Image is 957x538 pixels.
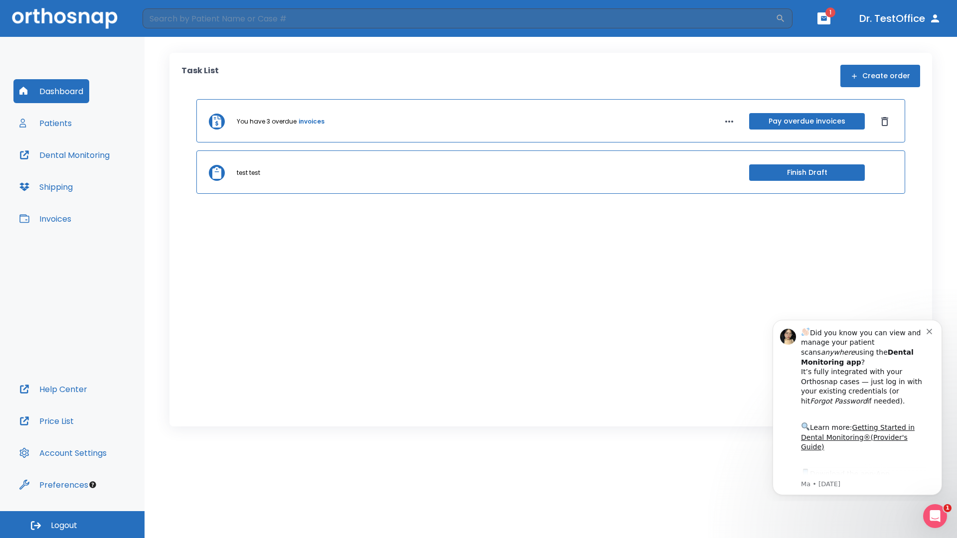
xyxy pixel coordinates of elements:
[825,7,835,17] span: 1
[758,311,957,501] iframe: Intercom notifications message
[840,65,920,87] button: Create order
[13,441,113,465] button: Account Settings
[13,175,79,199] button: Shipping
[237,168,260,177] p: test test
[43,169,169,178] p: Message from Ma, sent 5w ago
[43,159,132,177] a: App Store
[877,114,893,130] button: Dismiss
[13,473,94,497] button: Preferences
[13,409,80,433] button: Price List
[143,8,776,28] input: Search by Patient Name or Case #
[749,113,865,130] button: Pay overdue invoices
[12,8,118,28] img: Orthosnap
[169,15,177,23] button: Dismiss notification
[749,164,865,181] button: Finish Draft
[13,377,93,401] button: Help Center
[299,117,324,126] a: invoices
[51,520,77,531] span: Logout
[237,117,297,126] p: You have 3 overdue
[855,9,945,27] button: Dr. TestOffice
[181,65,219,87] p: Task List
[944,504,952,512] span: 1
[13,111,78,135] button: Patients
[13,79,89,103] button: Dashboard
[13,143,116,167] button: Dental Monitoring
[88,480,97,489] div: Tooltip anchor
[923,504,947,528] iframe: Intercom live chat
[13,207,77,231] button: Invoices
[43,156,169,207] div: Download the app: | ​ Let us know if you need help getting started!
